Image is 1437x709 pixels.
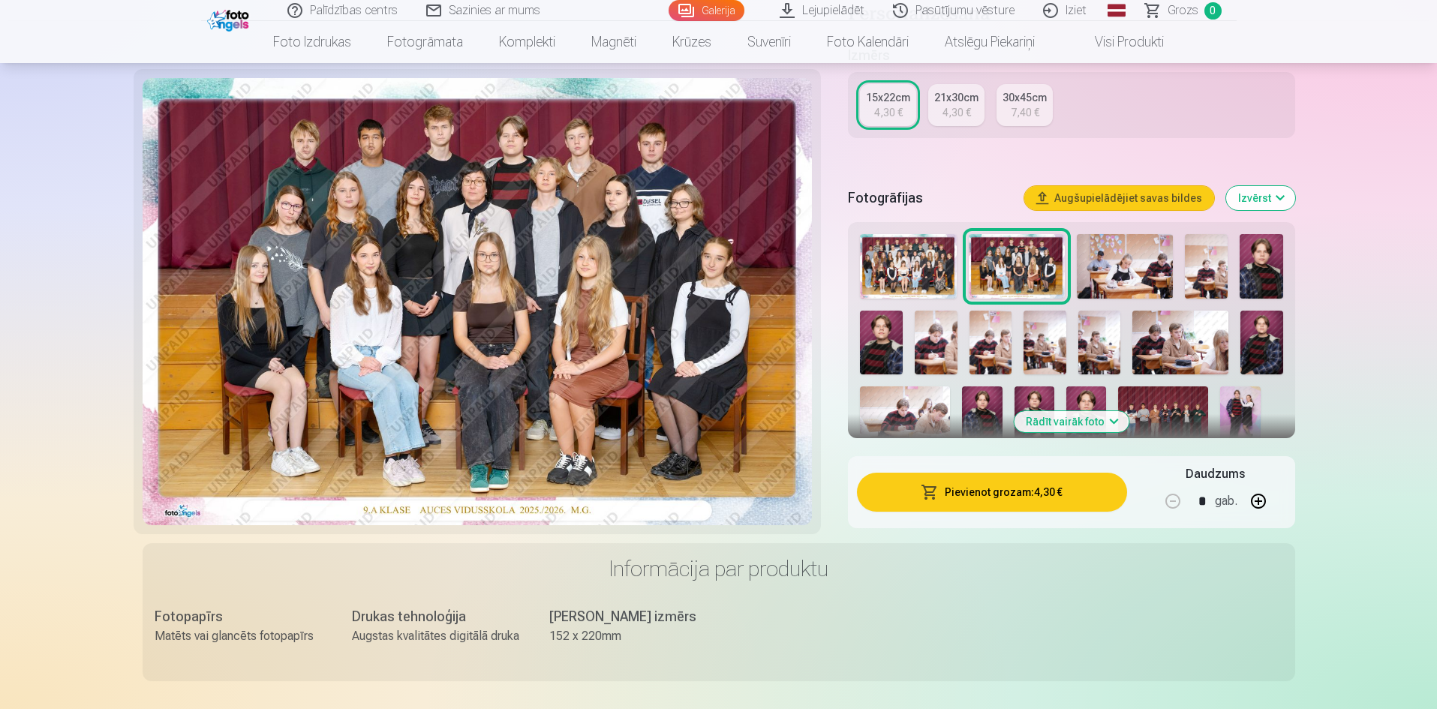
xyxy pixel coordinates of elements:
button: Izvērst [1226,186,1295,210]
div: Matēts vai glancēts fotopapīrs [155,627,322,645]
button: Augšupielādējiet savas bildes [1024,186,1214,210]
a: Suvenīri [729,21,809,63]
div: Fotopapīrs [155,606,322,627]
span: 0 [1204,2,1222,20]
a: Visi produkti [1053,21,1182,63]
a: Magnēti [573,21,654,63]
h3: Informācija par produktu [155,555,1283,582]
button: Rādīt vairāk foto [1014,411,1129,432]
div: 21x30cm [934,90,979,105]
div: 30x45cm [1003,90,1047,105]
a: Krūzes [654,21,729,63]
a: Komplekti [481,21,573,63]
a: Atslēgu piekariņi [927,21,1053,63]
div: Drukas tehnoloģija [352,606,519,627]
div: [PERSON_NAME] izmērs [549,606,717,627]
a: Foto izdrukas [255,21,369,63]
button: Pievienot grozam:4,30 € [857,473,1126,512]
div: 4,30 € [874,105,903,120]
img: /fa1 [207,6,253,32]
h5: Fotogrāfijas [848,188,1012,209]
h5: Daudzums [1186,465,1245,483]
div: 15x22cm [866,90,910,105]
div: 7,40 € [1011,105,1039,120]
span: Grozs [1168,2,1198,20]
a: 21x30cm4,30 € [928,84,985,126]
div: gab. [1215,483,1237,519]
a: Foto kalendāri [809,21,927,63]
a: 15x22cm4,30 € [860,84,916,126]
div: 152 x 220mm [549,627,717,645]
div: 4,30 € [942,105,971,120]
div: Augstas kvalitātes digitālā druka [352,627,519,645]
a: Fotogrāmata [369,21,481,63]
a: 30x45cm7,40 € [997,84,1053,126]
